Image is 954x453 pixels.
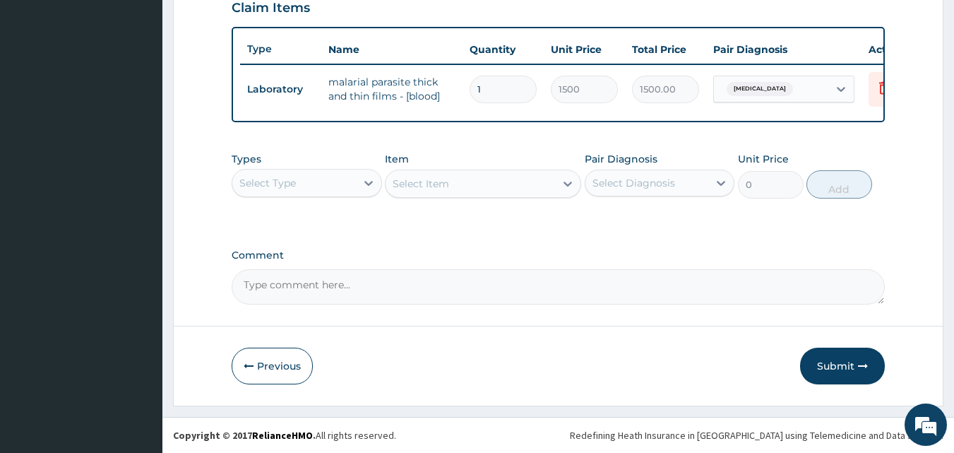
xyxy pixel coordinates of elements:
label: Unit Price [738,152,789,166]
span: [MEDICAL_DATA] [727,82,793,96]
td: Laboratory [240,76,321,102]
strong: Copyright © 2017 . [173,429,316,442]
span: We're online! [82,136,195,279]
th: Total Price [625,35,706,64]
label: Pair Diagnosis [585,152,657,166]
th: Actions [861,35,932,64]
td: malarial parasite thick and thin films - [blood] [321,68,463,110]
footer: All rights reserved. [162,417,954,453]
h3: Claim Items [232,1,310,16]
th: Name [321,35,463,64]
label: Comment [232,249,886,261]
button: Previous [232,348,313,384]
th: Type [240,36,321,62]
th: Unit Price [544,35,625,64]
div: Redefining Heath Insurance in [GEOGRAPHIC_DATA] using Telemedicine and Data Science! [570,428,943,442]
div: Select Diagnosis [592,176,675,190]
textarea: Type your message and hit 'Enter' [7,302,269,352]
button: Add [806,170,872,199]
div: Minimize live chat window [232,7,266,41]
div: Select Type [239,176,296,190]
img: d_794563401_company_1708531726252_794563401 [26,71,57,106]
div: Chat with us now [73,79,237,98]
a: RelianceHMO [252,429,313,442]
label: Types [232,153,261,165]
button: Submit [800,348,885,384]
th: Quantity [463,35,544,64]
label: Item [385,152,409,166]
th: Pair Diagnosis [706,35,861,64]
